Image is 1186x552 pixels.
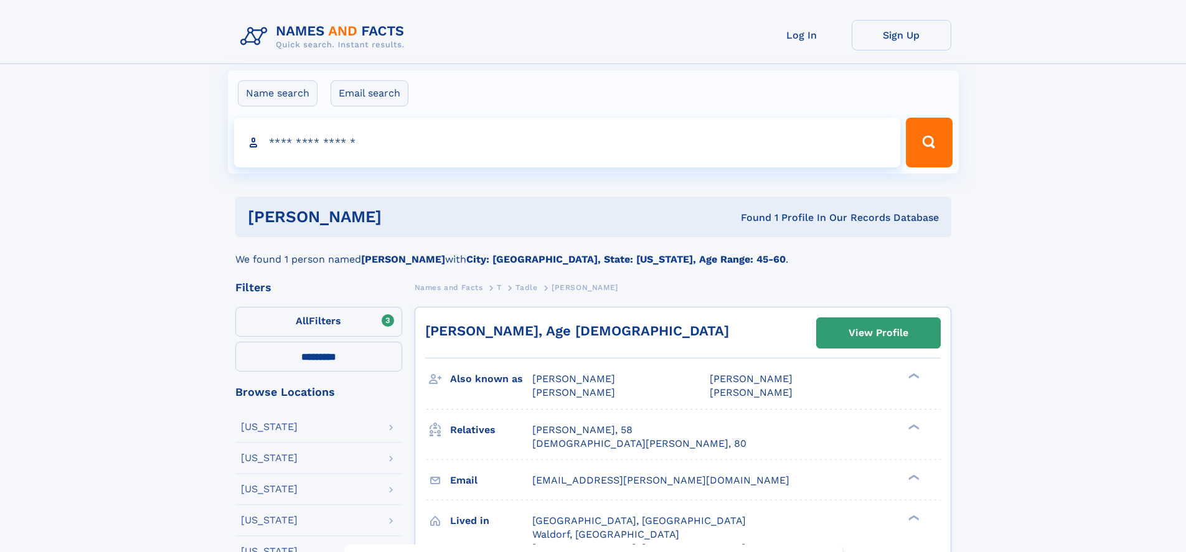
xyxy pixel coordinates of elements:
[415,279,483,295] a: Names and Facts
[425,323,729,339] a: [PERSON_NAME], Age [DEMOGRAPHIC_DATA]
[906,118,952,167] button: Search Button
[235,237,951,267] div: We found 1 person named with .
[817,318,940,348] a: View Profile
[905,372,920,380] div: ❯
[905,513,920,522] div: ❯
[450,368,532,390] h3: Also known as
[710,373,793,385] span: [PERSON_NAME]
[235,307,402,337] label: Filters
[532,474,789,486] span: [EMAIL_ADDRESS][PERSON_NAME][DOMAIN_NAME]
[905,423,920,431] div: ❯
[515,283,537,292] span: Tadle
[905,473,920,481] div: ❯
[234,118,901,167] input: search input
[241,422,298,432] div: [US_STATE]
[849,319,908,347] div: View Profile
[466,253,786,265] b: City: [GEOGRAPHIC_DATA], State: [US_STATE], Age Range: 45-60
[552,283,618,292] span: [PERSON_NAME]
[241,484,298,494] div: [US_STATE]
[532,528,679,540] span: Waldorf, [GEOGRAPHIC_DATA]
[248,209,562,225] h1: [PERSON_NAME]
[361,253,445,265] b: [PERSON_NAME]
[241,515,298,525] div: [US_STATE]
[532,423,633,437] a: [PERSON_NAME], 58
[532,386,615,398] span: [PERSON_NAME]
[235,386,402,398] div: Browse Locations
[296,315,309,327] span: All
[238,80,318,106] label: Name search
[561,211,939,225] div: Found 1 Profile In Our Records Database
[710,386,793,398] span: [PERSON_NAME]
[532,437,746,451] a: [DEMOGRAPHIC_DATA][PERSON_NAME], 80
[497,283,502,292] span: T
[450,510,532,531] h3: Lived in
[450,470,532,491] h3: Email
[235,282,402,293] div: Filters
[497,279,502,295] a: T
[450,419,532,441] h3: Relatives
[752,20,852,50] a: Log In
[241,453,298,463] div: [US_STATE]
[852,20,951,50] a: Sign Up
[515,279,537,295] a: Tadle
[532,515,746,526] span: [GEOGRAPHIC_DATA], [GEOGRAPHIC_DATA]
[235,20,415,54] img: Logo Names and Facts
[532,373,615,385] span: [PERSON_NAME]
[331,80,408,106] label: Email search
